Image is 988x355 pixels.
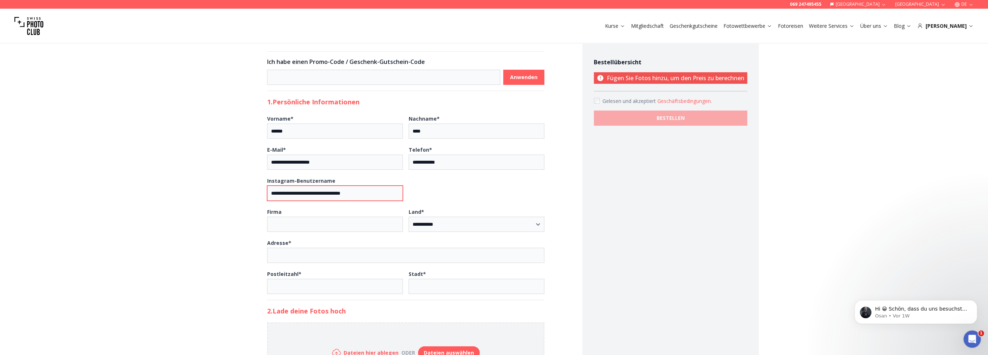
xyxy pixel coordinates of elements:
input: Instagram-Benutzername [267,186,403,201]
a: 069 247495455 [790,1,821,7]
a: Über uns [860,22,888,30]
span: 1 [978,330,984,336]
button: Mitgliedschaft [628,21,667,31]
h2: 1. Persönliche Informationen [267,97,544,107]
iframe: Intercom live chat [963,330,981,348]
button: BESTELLEN [594,111,747,126]
a: Mitgliedschaft [631,22,664,30]
button: Kurse [602,21,628,31]
button: Anwenden [503,70,544,85]
iframe: Intercom notifications Nachricht [844,285,988,335]
button: Weitere Services [806,21,857,31]
input: Accept terms [594,98,600,104]
a: Blog [894,22,911,30]
input: Telefon* [409,155,544,170]
a: Fotoreisen [778,22,803,30]
b: E-Mail * [267,146,286,153]
b: Postleitzahl * [267,270,301,277]
select: Land* [409,217,544,232]
button: Über uns [857,21,891,31]
button: Accept termsGelesen und akzeptiert [657,98,712,105]
h4: Bestellübersicht [594,58,747,66]
b: BESTELLEN [657,114,685,122]
input: E-Mail* [267,155,403,170]
b: Telefon * [409,146,432,153]
div: [PERSON_NAME] [917,22,974,30]
a: Fotowettbewerbe [723,22,772,30]
b: Instagram-Benutzername [267,177,335,184]
h3: Ich habe einen Promo-Code / Geschenk-Gutschein-Code [267,57,544,66]
img: Swiss photo club [14,12,43,40]
b: Anwenden [510,74,537,81]
span: Gelesen und akzeptiert [602,98,657,104]
input: Stadt* [409,279,544,294]
input: Adresse* [267,248,544,263]
a: Kurse [605,22,625,30]
h2: 2. Lade deine Fotos hoch [267,306,544,316]
input: Postleitzahl* [267,279,403,294]
b: Nachname * [409,115,440,122]
a: Weitere Services [809,22,854,30]
button: Blog [891,21,914,31]
b: Vorname * [267,115,293,122]
input: Nachname* [409,124,544,139]
b: Adresse * [267,239,291,246]
input: Firma [267,217,403,232]
button: Fotoreisen [775,21,806,31]
b: Firma [267,208,282,215]
b: Land * [409,208,424,215]
p: Fügen Sie Fotos hinzu, um den Preis zu berechnen [594,72,747,84]
input: Vorname* [267,124,403,139]
b: Stadt * [409,270,426,277]
a: Geschenkgutscheine [670,22,718,30]
button: Geschenkgutscheine [667,21,721,31]
button: Fotowettbewerbe [721,21,775,31]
